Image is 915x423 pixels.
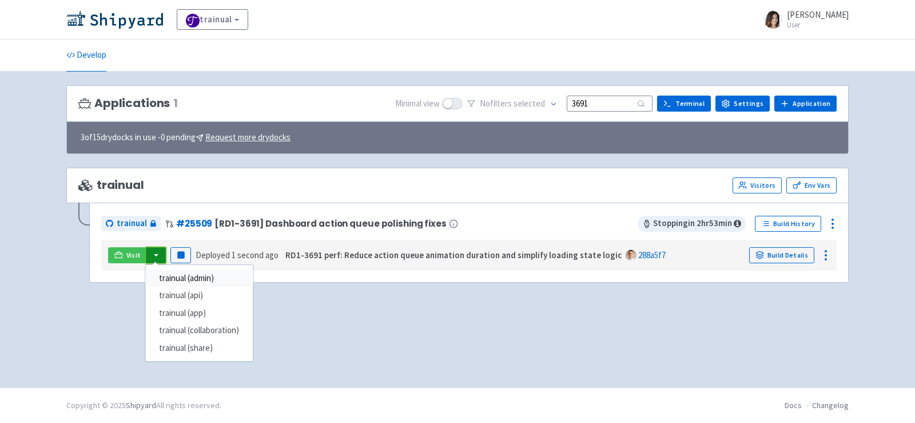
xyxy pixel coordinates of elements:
[733,177,782,193] a: Visitors
[514,98,545,109] span: selected
[101,216,161,231] a: trainual
[657,96,711,112] a: Terminal
[567,96,653,111] input: Search...
[145,322,253,339] a: trainual (collaboration)
[170,247,191,263] button: Pause
[812,400,849,410] a: Changelog
[774,96,837,112] a: Application
[177,9,248,30] a: trainual
[117,217,147,230] span: trainual
[196,250,279,260] span: Deployed
[715,96,770,112] a: Settings
[787,21,849,29] small: User
[786,177,837,193] a: Env Vars
[785,400,802,410] a: Docs
[108,247,147,263] a: Visit
[176,218,212,230] a: #25509
[78,179,144,192] span: trainual
[126,251,141,260] span: Visit
[145,287,253,305] a: trainual (api)
[638,250,666,260] a: 288a5f7
[66,10,163,29] img: Shipyard logo
[480,97,545,110] span: No filter s
[205,132,291,143] u: Request more drydocks
[787,9,849,20] span: [PERSON_NAME]
[285,250,622,260] strong: RD1-3691 perf: Reduce action queue animation duration and simplify loading state logic
[755,216,821,232] a: Build History
[145,270,253,287] a: trainual (admin)
[749,247,814,263] a: Build Details
[214,219,447,228] span: [RD1-3691] Dashboard action queue polishing fixes
[638,216,746,232] span: Stopping in 2 hr 53 min
[81,131,291,144] span: 3 of 15 drydocks in use - 0 pending
[126,400,156,410] a: Shipyard
[757,10,849,29] a: [PERSON_NAME] User
[145,339,253,357] a: trainual (share)
[66,39,106,72] a: Develop
[395,97,440,110] span: Minimal view
[145,305,253,322] a: trainual (app)
[78,97,178,110] h3: Applications
[232,250,279,260] time: 1 second ago
[66,400,221,412] div: Copyright © 2025 All rights reserved.
[173,97,178,110] span: 1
